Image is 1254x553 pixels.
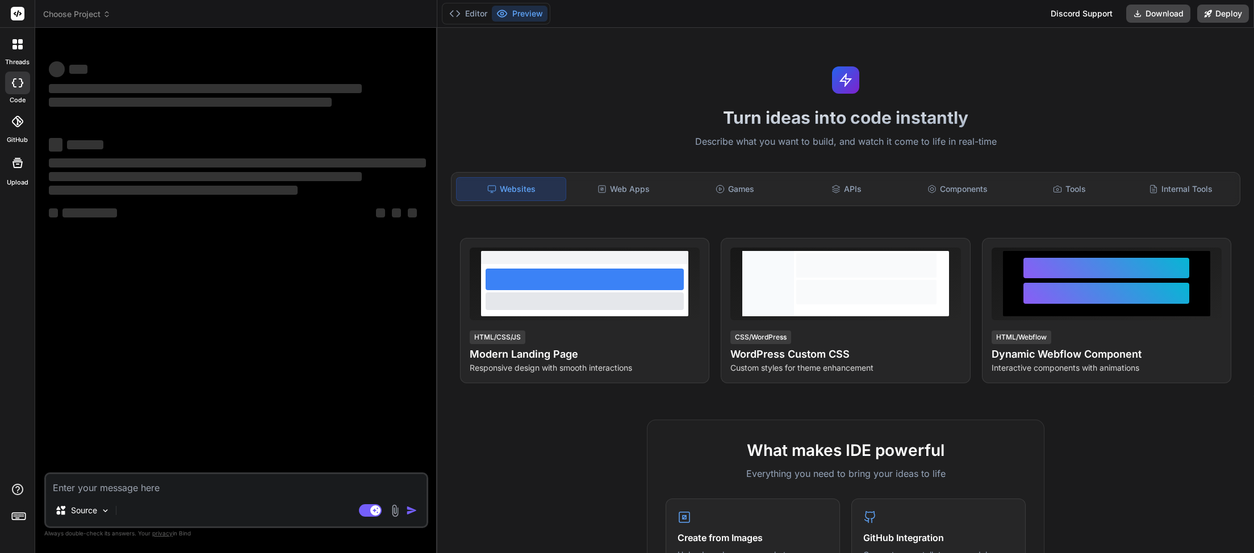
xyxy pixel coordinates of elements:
[1126,5,1190,23] button: Download
[49,158,426,167] span: ‌
[152,530,173,537] span: privacy
[1015,177,1124,201] div: Tools
[492,6,547,22] button: Preview
[730,330,791,344] div: CSS/WordPress
[49,208,58,217] span: ‌
[49,186,298,195] span: ‌
[863,531,1014,544] h4: GitHub Integration
[71,505,97,516] p: Source
[992,346,1222,362] h4: Dynamic Webflow Component
[69,65,87,74] span: ‌
[730,362,960,374] p: Custom styles for theme enhancement
[792,177,901,201] div: APIs
[444,107,1247,128] h1: Turn ideas into code instantly
[67,140,103,149] span: ‌
[678,531,828,544] h4: Create from Images
[408,208,417,217] span: ‌
[1126,177,1235,201] div: Internal Tools
[1044,5,1119,23] div: Discord Support
[470,362,700,374] p: Responsive design with smooth interactions
[445,6,492,22] button: Editor
[730,346,960,362] h4: WordPress Custom CSS
[43,9,111,20] span: Choose Project
[444,135,1247,149] p: Describe what you want to build, and watch it come to life in real-time
[49,172,362,181] span: ‌
[903,177,1012,201] div: Components
[49,138,62,152] span: ‌
[470,330,525,344] div: HTML/CSS/JS
[470,346,700,362] h4: Modern Landing Page
[49,98,332,107] span: ‌
[44,528,428,539] p: Always double-check its answers. Your in Bind
[680,177,789,201] div: Games
[49,84,362,93] span: ‌
[992,330,1051,344] div: HTML/Webflow
[49,61,65,77] span: ‌
[5,57,30,67] label: threads
[569,177,678,201] div: Web Apps
[456,177,566,201] div: Websites
[7,135,28,145] label: GitHub
[1197,5,1249,23] button: Deploy
[388,504,402,517] img: attachment
[101,506,110,516] img: Pick Models
[62,208,117,217] span: ‌
[7,178,28,187] label: Upload
[666,467,1026,480] p: Everything you need to bring your ideas to life
[992,362,1222,374] p: Interactive components with animations
[392,208,401,217] span: ‌
[666,438,1026,462] h2: What makes IDE powerful
[406,505,417,516] img: icon
[376,208,385,217] span: ‌
[10,95,26,105] label: code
